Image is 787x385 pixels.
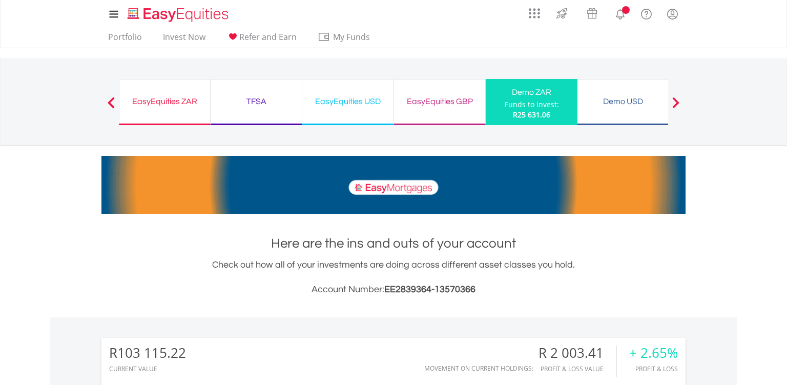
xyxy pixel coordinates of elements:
img: EasyEquities_Logo.png [126,6,233,23]
img: vouchers-v2.svg [584,5,600,22]
h1: Here are the ins and outs of your account [101,234,686,253]
img: thrive-v2.svg [553,5,570,22]
button: Previous [101,102,121,112]
div: EasyEquities USD [308,94,387,109]
a: Portfolio [104,32,146,48]
div: Check out how all of your investments are doing across different asset classes you hold. [101,258,686,297]
div: Demo USD [584,94,662,109]
h3: Account Number: [101,282,686,297]
a: Invest Now [159,32,210,48]
div: R103 115.22 [109,346,186,360]
a: My Profile [659,3,686,25]
div: TFSA [217,94,296,109]
span: Refer and Earn [239,31,297,43]
a: Vouchers [577,3,607,22]
div: Profit & Loss Value [539,366,616,372]
div: CURRENT VALUE [109,366,186,372]
a: Refer and Earn [222,32,301,48]
div: Movement on Current Holdings: [424,365,533,372]
div: EasyEquities GBP [400,94,479,109]
div: Demo ZAR [492,85,571,99]
button: Next [666,102,686,112]
div: EasyEquities ZAR [126,94,204,109]
div: R 2 003.41 [539,346,616,360]
a: Home page [123,3,233,23]
a: AppsGrid [522,3,547,19]
span: My Funds [318,30,385,44]
span: R25 631.06 [513,110,550,119]
img: grid-menu-icon.svg [529,8,540,19]
a: FAQ's and Support [633,3,659,23]
a: Notifications [607,3,633,23]
div: Profit & Loss [629,366,678,372]
div: Funds to invest: [505,99,559,110]
img: EasyMortage Promotion Banner [101,156,686,214]
div: + 2.65% [629,346,678,360]
span: EE2839364-13570366 [384,285,475,294]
